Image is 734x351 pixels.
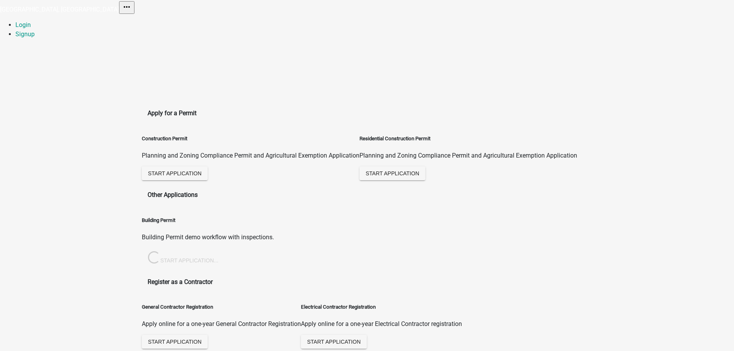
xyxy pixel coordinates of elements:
p: Apply online for a one-year General Contractor Registration [142,319,301,329]
button: Start Application [359,166,425,180]
button: Toggle navigation [119,1,134,14]
i: more_horiz [122,2,131,12]
span: Start Application [307,339,361,345]
p: Planning and Zoning Compliance Permit and Agricultural Exemption Application [142,151,359,160]
a: Login [15,21,31,29]
button: Start Application... [142,248,225,267]
a: Signup [15,30,35,38]
span: Start Application [148,170,202,176]
h5: Building Permit [142,217,274,224]
h5: Construction Permit [142,135,359,143]
button: Start Application [301,335,367,349]
p: Building Permit demo workflow with inspections. [142,233,274,242]
h4: Other Applications [148,190,571,200]
span: Start Application... [148,257,218,263]
span: Start Application [148,339,202,345]
h4: Register as a Contractor [148,277,571,287]
wm-workflow-list-section: Other Applications [148,190,571,269]
h5: Electrical Contractor Registration [301,303,462,311]
button: Start Application [142,166,208,180]
button: Start Application [142,335,208,349]
p: Planning and Zoning Compliance Permit and Agricultural Exemption Application [359,151,577,160]
p: Apply online for a one-year Electrical Contractor registration [301,319,462,329]
h5: General Contractor Registration [142,303,301,311]
h4: Apply for a Permit [148,109,571,118]
h5: Residential Construction Permit [359,135,577,143]
span: Start Application [366,170,419,176]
